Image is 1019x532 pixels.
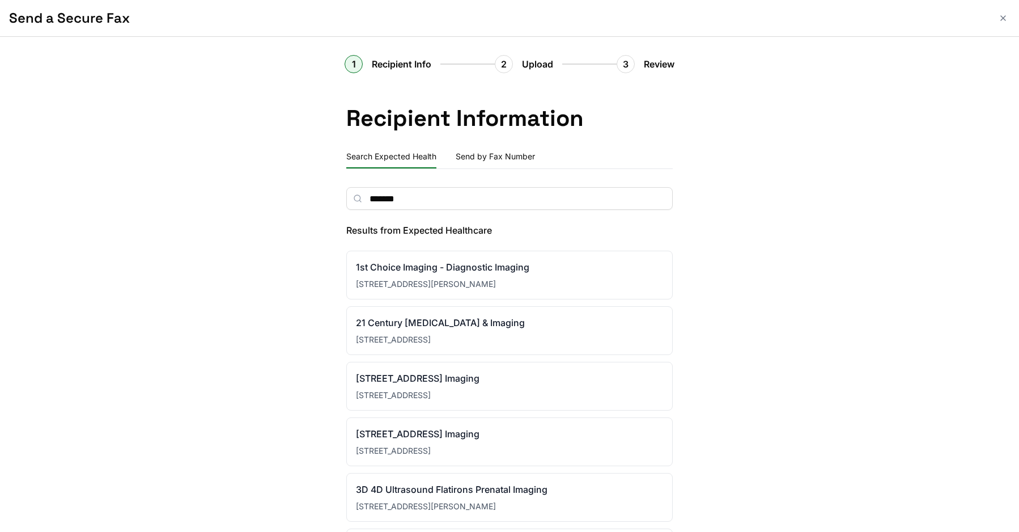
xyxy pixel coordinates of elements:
[356,278,663,290] div: [STREET_ADDRESS][PERSON_NAME]
[345,55,363,73] div: 1
[522,57,553,71] span: Upload
[346,473,673,522] button: 3D 4D Ultrasound Flatirons Prenatal Imaging[STREET_ADDRESS][PERSON_NAME]
[346,362,673,411] button: [STREET_ADDRESS] Imaging[STREET_ADDRESS]
[617,55,635,73] div: 3
[356,390,663,401] div: [STREET_ADDRESS]
[356,483,663,496] div: 3D 4D Ultrasound Flatirons Prenatal Imaging
[346,306,673,355] button: 21 Century [MEDICAL_DATA] & Imaging[STREET_ADDRESS]
[9,9,987,27] h1: Send a Secure Fax
[346,251,673,299] button: 1st Choice Imaging - Diagnostic Imaging[STREET_ADDRESS][PERSON_NAME]
[356,371,663,385] div: [STREET_ADDRESS] Imaging
[356,260,663,274] div: 1st Choice Imaging - Diagnostic Imaging
[346,105,673,132] h1: Recipient Information
[455,146,536,168] button: Send by Fax Number
[346,146,436,168] button: Search Expected Health
[356,316,663,330] div: 21 Century [MEDICAL_DATA] & Imaging
[356,501,663,512] div: [STREET_ADDRESS][PERSON_NAME]
[996,11,1010,25] button: Close
[644,57,674,71] span: Review
[346,417,673,466] button: [STREET_ADDRESS] Imaging[STREET_ADDRESS]
[356,445,663,457] div: [STREET_ADDRESS]
[356,427,663,441] div: [STREET_ADDRESS] Imaging
[372,57,431,71] span: Recipient Info
[356,334,663,345] div: [STREET_ADDRESS]
[346,223,673,237] label: Results from Expected Healthcare
[495,55,513,73] div: 2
